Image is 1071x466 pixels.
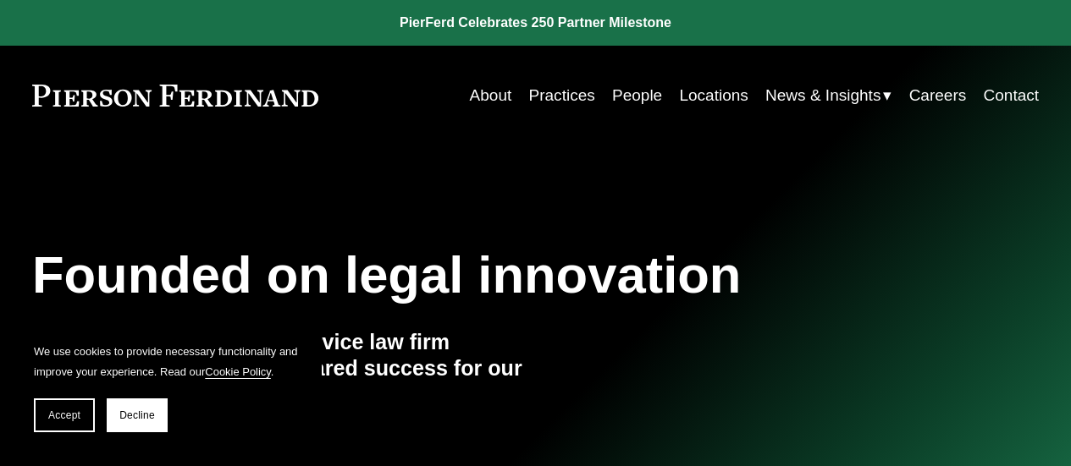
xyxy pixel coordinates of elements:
[679,79,748,112] a: Locations
[107,398,168,432] button: Decline
[17,325,322,449] section: Cookie banner
[32,245,871,304] h1: Founded on legal innovation
[48,409,80,421] span: Accept
[765,79,892,112] a: folder dropdown
[205,365,271,378] a: Cookie Policy
[984,79,1040,112] a: Contact
[909,79,967,112] a: Careers
[765,81,881,110] span: News & Insights
[34,342,305,381] p: We use cookies to provide necessary functionality and improve your experience. Read our .
[470,79,512,112] a: About
[119,409,155,421] span: Decline
[34,398,95,432] button: Accept
[612,79,662,112] a: People
[529,79,595,112] a: Practices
